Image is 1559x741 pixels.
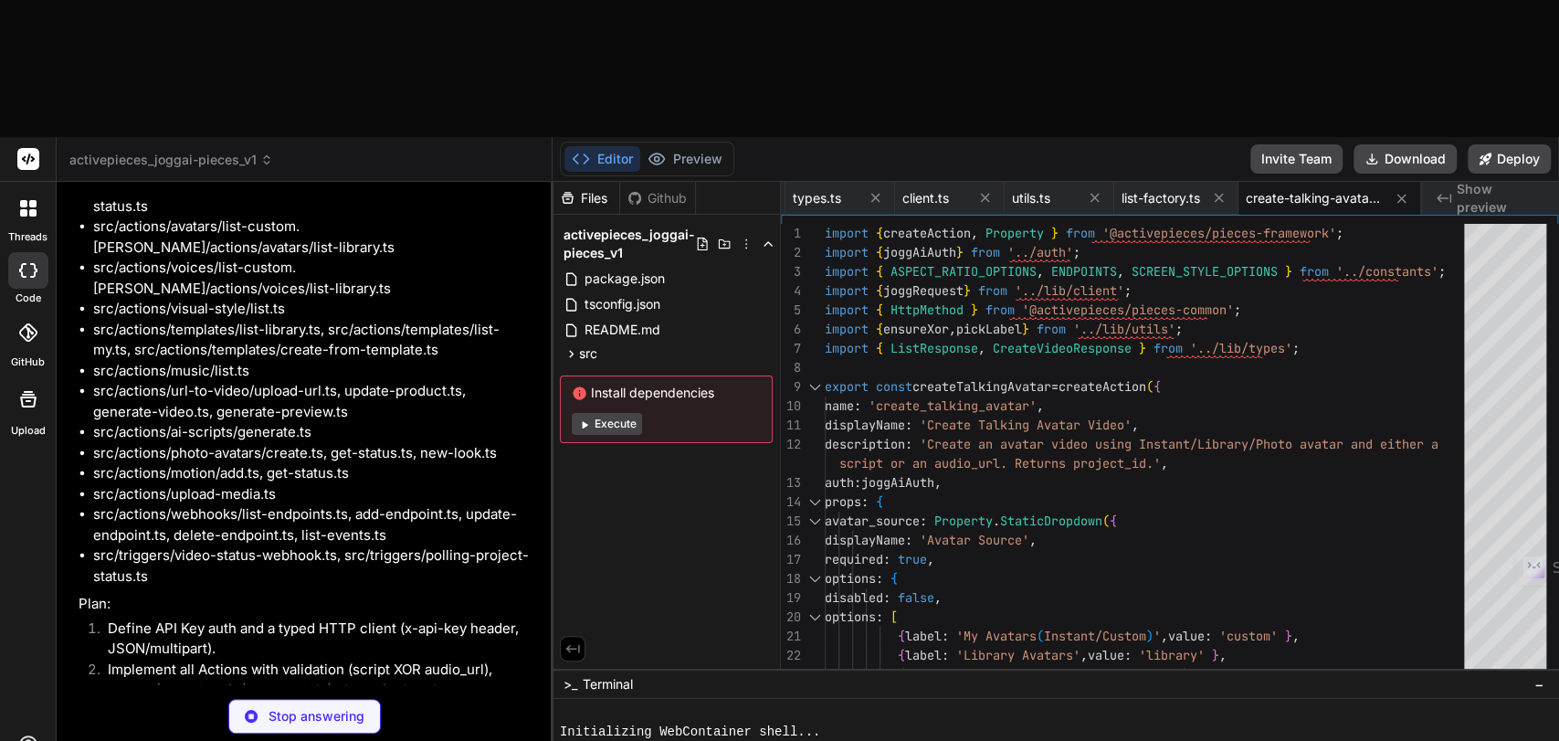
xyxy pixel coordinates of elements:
span: README.md [583,319,662,341]
span: : [942,628,949,644]
li: src/actions/visual-style/list.ts [93,299,534,320]
span: : [854,474,861,491]
span: { [876,340,883,356]
span: } [971,302,978,318]
span: } [964,282,971,299]
span: { [876,493,883,510]
div: 3 [781,262,801,281]
span: '@activepieces/pieces-framework' [1102,225,1336,241]
span: , [1292,628,1300,644]
span: label [905,666,942,683]
span: ListResponse [890,340,978,356]
span: list-factory.ts [1122,189,1200,207]
div: 7 [781,339,801,358]
span: } [1022,321,1029,337]
span: from [1300,263,1329,280]
div: 13 [781,473,801,492]
span: Property [934,513,993,529]
span: disabled [825,589,883,606]
span: { [876,321,883,337]
li: src/actions/url-to-video/upload-url.ts, update-product.ts, generate-video.ts, generate-preview.ts [93,381,534,422]
span: o avatar and either a [1285,436,1438,452]
div: 10 [781,397,801,416]
div: 16 [781,531,801,550]
span: export [825,378,869,395]
span: >_ [564,675,577,693]
span: label [905,647,942,663]
div: 15 [781,512,801,531]
span: 'My Avatars [956,628,1037,644]
span: activepieces_joggai-pieces_v1 [69,151,273,169]
span: { [898,647,905,663]
span: ; [1336,225,1343,241]
li: src/actions/upload-media.ts [93,484,534,505]
span: = [1051,378,1059,395]
span: , [1037,397,1044,414]
span: displayName [825,417,905,433]
span: createAction [883,225,971,241]
span: 'photo' [1124,666,1175,683]
span: Install dependencies [572,384,761,402]
div: 6 [781,320,801,339]
span: true [898,551,927,567]
span: : [876,609,883,625]
span: from [1066,225,1095,241]
span: Initializing WebContainer shell... [560,724,821,741]
span: '../lib/client' [1015,282,1124,299]
span: from [1037,321,1066,337]
span: '@activepieces/pieces-common' [1022,302,1234,318]
button: Preview [640,146,730,172]
span: { [876,302,883,318]
span: from [971,244,1000,260]
span: Instant/Custom [1044,628,1146,644]
span: auth [825,474,854,491]
span: { [898,628,905,644]
span: ; [1073,244,1080,260]
span: } [956,244,964,260]
div: 8 [781,358,801,377]
span: { [898,666,905,683]
span: false [898,589,934,606]
span: avatar_source [825,513,920,529]
span: props [825,493,861,510]
div: 12 [781,435,801,454]
div: 4 [781,281,801,301]
span: description [825,436,905,452]
p: Plan: [79,594,534,615]
span: required [825,551,883,567]
span: { [890,570,898,587]
li: src/actions/create-talking-avatar.ts, src/actions/get-project-status.ts [93,175,534,217]
div: 11 [781,416,801,435]
button: − [1531,670,1548,699]
span: options [825,570,876,587]
span: } [1051,225,1059,241]
button: Execute [572,413,642,435]
label: GitHub [11,355,45,370]
span: } [1212,647,1219,663]
span: '../auth' [1007,244,1073,260]
span: import [825,263,869,280]
span: import [825,302,869,318]
span: } [1183,666,1190,683]
span: : [876,570,883,587]
span: , [934,474,942,491]
span: } [1139,340,1146,356]
div: Click to collapse the range. [803,569,827,588]
span: , [949,321,956,337]
span: 'Create Talking Avatar Video' [920,417,1132,433]
span: ensureXor [883,321,949,337]
span: : [920,513,927,529]
span: 'custom' [1219,628,1278,644]
li: src/actions/voices/list-custom.[PERSON_NAME]/actions/voices/list-library.ts [93,258,534,299]
div: Files [553,189,619,207]
li: src/actions/motion/add.ts, get-status.ts [93,463,534,484]
button: Invite Team [1250,144,1343,174]
span: SCREEN_STYLE_OPTIONS [1132,263,1278,280]
span: : [1124,647,1132,663]
span: ; [1234,302,1241,318]
span: , [934,589,942,606]
span: HttpMethod [890,302,964,318]
span: import [825,244,869,260]
span: import [825,282,869,299]
span: ' [1153,628,1161,644]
